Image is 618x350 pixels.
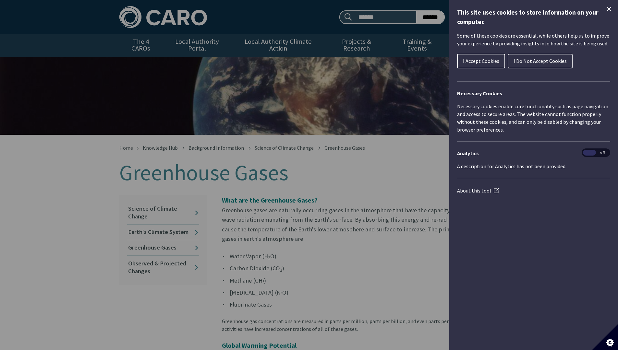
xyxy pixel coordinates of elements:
[514,58,567,64] span: I Do Not Accept Cookies
[457,187,499,194] a: About this tool
[457,8,610,27] h1: This site uses cookies to store information on your computer.
[605,5,613,13] button: Close Cookie Control
[508,54,573,68] button: I Do Not Accept Cookies
[463,58,499,64] span: I Accept Cookies
[457,149,610,157] h3: Analytics
[457,32,610,47] p: Some of these cookies are essential, while others help us to improve your experience by providing...
[457,102,610,134] p: Necessary cookies enable core functionality such as page navigation and access to secure areas. T...
[583,150,596,156] span: On
[457,89,610,97] h2: Necessary Cookies
[592,324,618,350] button: Set cookie preferences
[457,54,505,68] button: I Accept Cookies
[596,150,609,156] span: Off
[457,162,610,170] p: A description for Analytics has not been provided.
